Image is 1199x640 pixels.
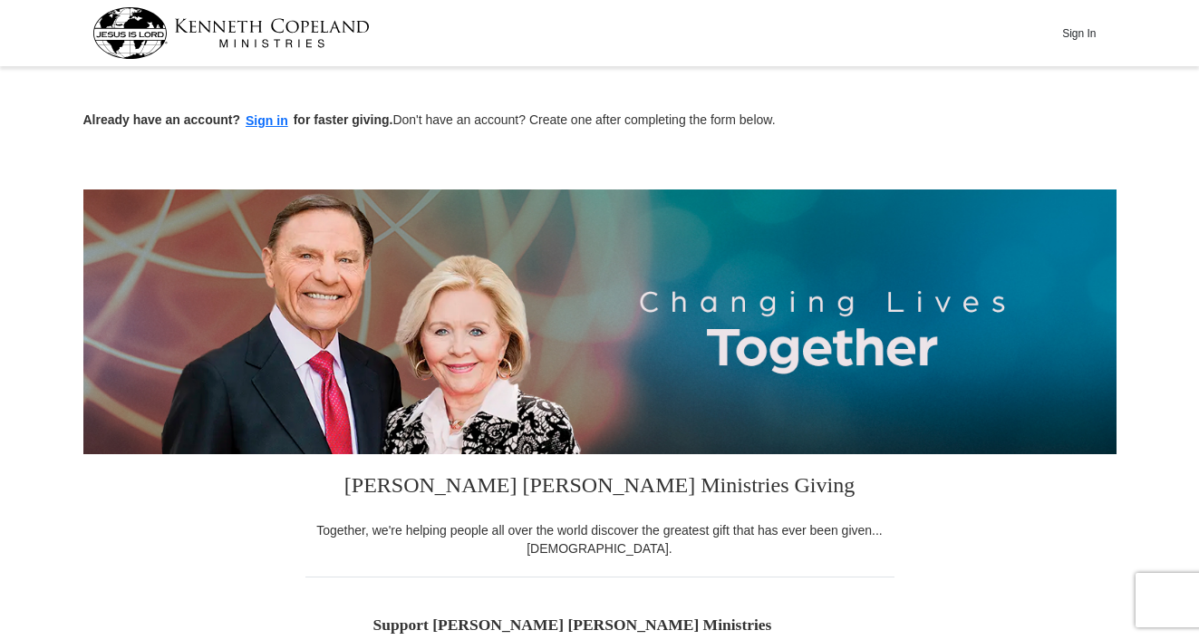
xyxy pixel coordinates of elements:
h5: Support [PERSON_NAME] [PERSON_NAME] Ministries [373,616,827,635]
strong: Already have an account? for faster giving. [83,112,393,127]
img: kcm-header-logo.svg [92,7,370,59]
h3: [PERSON_NAME] [PERSON_NAME] Ministries Giving [305,454,894,521]
div: Together, we're helping people all over the world discover the greatest gift that has ever been g... [305,521,894,558]
p: Don't have an account? Create one after completing the form below. [83,111,1117,131]
button: Sign in [240,111,294,131]
button: Sign In [1052,19,1107,47]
